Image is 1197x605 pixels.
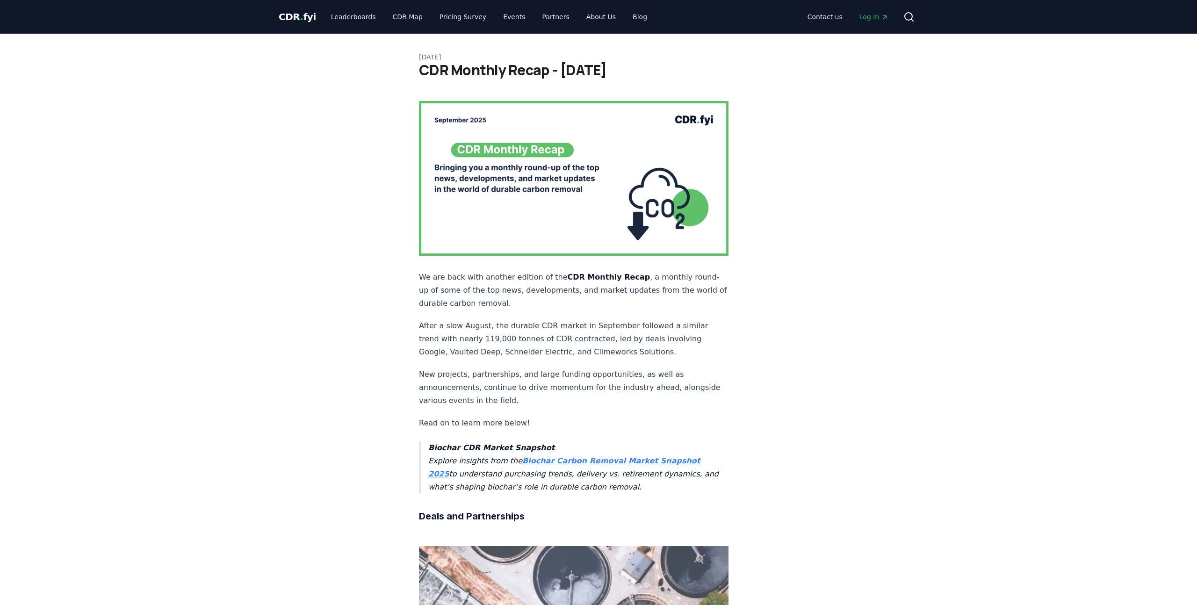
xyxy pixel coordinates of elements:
[419,368,728,407] p: New projects, partnerships, and large funding opportunities, as well as announcements, continue t...
[419,417,728,430] p: Read on to learn more below!
[859,12,888,22] span: Log in
[579,8,623,25] a: About Us
[419,319,728,359] p: After a slow August, the durable CDR market in September followed a similar trend with nearly 119...
[852,8,896,25] a: Log in
[625,8,655,25] a: Blog
[300,11,303,22] span: .
[419,62,778,79] h1: CDR Monthly Recap - [DATE]
[419,52,778,62] p: [DATE]
[279,11,316,22] span: CDR fyi
[428,443,719,491] em: Explore insights from the to understand purchasing trends, delivery vs. retirement dynamics, and ...
[419,511,525,522] strong: Deals and Partnerships
[800,8,896,25] nav: Main
[419,101,728,256] img: blog post image
[800,8,850,25] a: Contact us
[496,8,533,25] a: Events
[385,8,430,25] a: CDR Map
[432,8,494,25] a: Pricing Survey
[428,443,555,452] strong: Biochar CDR Market Snapshot
[568,273,650,281] strong: CDR Monthly Recap
[324,8,655,25] nav: Main
[535,8,577,25] a: Partners
[324,8,383,25] a: Leaderboards
[419,271,728,310] p: We are back with another edition of the , a monthly round-up of some of the top news, development...
[428,456,700,478] a: Biochar Carbon Removal Market Snapshot 2025
[279,10,316,23] a: CDR.fyi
